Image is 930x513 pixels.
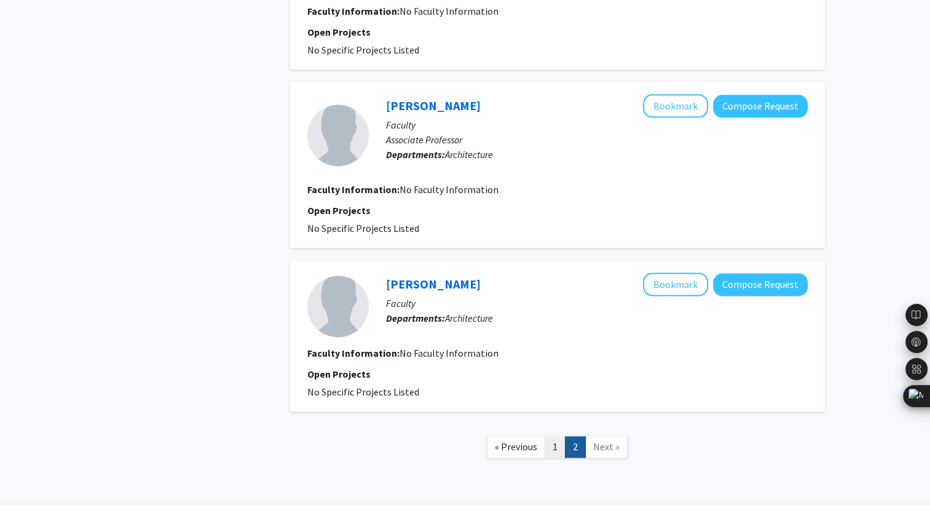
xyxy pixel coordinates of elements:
a: 2 [565,436,586,458]
b: Faculty Information: [307,183,400,196]
a: Previous [487,436,545,458]
button: Compose Request to Jason Scroggin [713,95,808,117]
a: [PERSON_NAME] [386,276,481,292]
span: No Faculty Information [400,5,498,17]
span: No Specific Projects Listed [307,44,419,56]
button: Add Jason Scroggin to Bookmarks [643,94,708,117]
span: Architecture [445,148,493,161]
span: « Previous [495,440,537,453]
b: Departments: [386,148,445,161]
b: Faculty Information: [307,5,400,17]
span: No Specific Projects Listed [307,386,419,398]
p: Open Projects [307,367,808,381]
b: Departments: [386,312,445,324]
span: No Faculty Information [400,347,498,359]
span: Next » [593,440,620,453]
p: Associate Professor [386,132,808,147]
button: Compose Request to Emine Kayim [713,273,808,296]
nav: Page navigation [290,424,825,474]
a: 1 [545,436,565,458]
a: Next Page [585,436,628,458]
span: Architecture [445,312,493,324]
p: Faculty [386,117,808,132]
b: Faculty Information: [307,347,400,359]
span: No Specific Projects Listed [307,222,419,234]
p: Faculty [386,296,808,311]
a: [PERSON_NAME] [386,98,481,113]
p: Open Projects [307,25,808,39]
iframe: Chat [9,458,52,504]
button: Add Emine Kayim to Bookmarks [643,272,708,296]
span: No Faculty Information [400,183,498,196]
p: Open Projects [307,203,808,218]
